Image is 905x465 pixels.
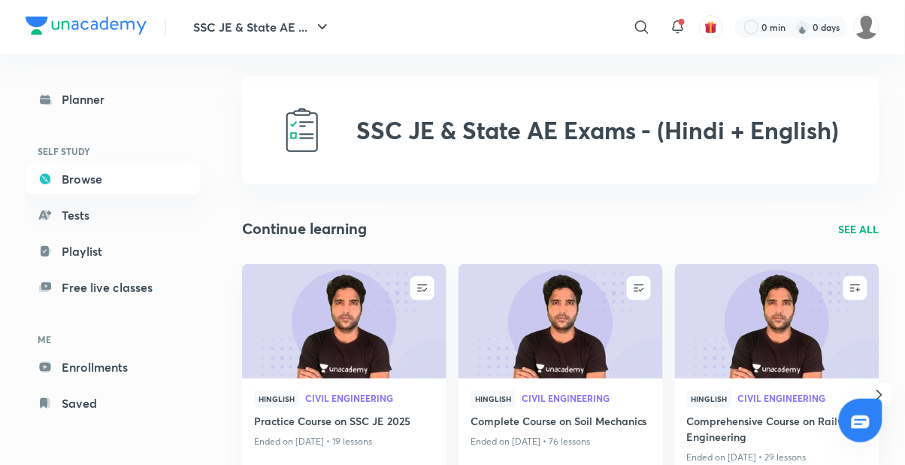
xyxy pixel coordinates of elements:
button: SSC JE & State AE ... [184,12,341,42]
a: Playlist [26,236,200,266]
a: Civil Engineering [522,394,651,404]
a: Browse [26,164,200,194]
img: streak [795,20,810,35]
span: Hinglish [254,391,299,407]
img: avatar [704,20,718,34]
a: new-thumbnail [242,264,446,378]
a: Comprehensive Course on Railway Engineering [687,413,867,448]
a: Company Logo [26,17,147,38]
a: Saved [26,388,200,418]
img: Munna Singh [854,14,879,40]
a: SEE ALL [839,221,879,237]
h2: Continue learning [242,217,367,240]
img: new-thumbnail [456,263,664,379]
a: Free live classes [26,272,200,302]
a: Tests [26,200,200,230]
p: Ended on [DATE] • 76 lessons [471,432,651,451]
a: Enrollments [26,352,200,382]
span: Hinglish [471,391,516,407]
img: new-thumbnail [673,263,881,379]
h6: ME [26,327,200,352]
span: Civil Engineering [522,394,651,403]
a: Planner [26,84,200,114]
span: Civil Engineering [305,394,434,403]
p: Ended on [DATE] • 19 lessons [254,432,434,451]
a: new-thumbnail [459,264,663,378]
a: Practice Course on SSC JE 2025 [254,413,434,432]
h6: SELF STUDY [26,138,200,164]
img: SSC JE & State AE Exams - (Hindi + English) [278,106,326,154]
a: Complete Course on Soil Mechanics [471,413,651,432]
a: new-thumbnail [675,264,879,378]
button: avatar [699,15,723,39]
a: Civil Engineering [305,394,434,404]
h2: SSC JE & State AE Exams - (Hindi + English) [356,116,840,144]
span: Civil Engineering [738,394,867,403]
img: Company Logo [26,17,147,35]
img: new-thumbnail [240,263,448,379]
a: Civil Engineering [738,394,867,404]
span: Hinglish [687,391,732,407]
